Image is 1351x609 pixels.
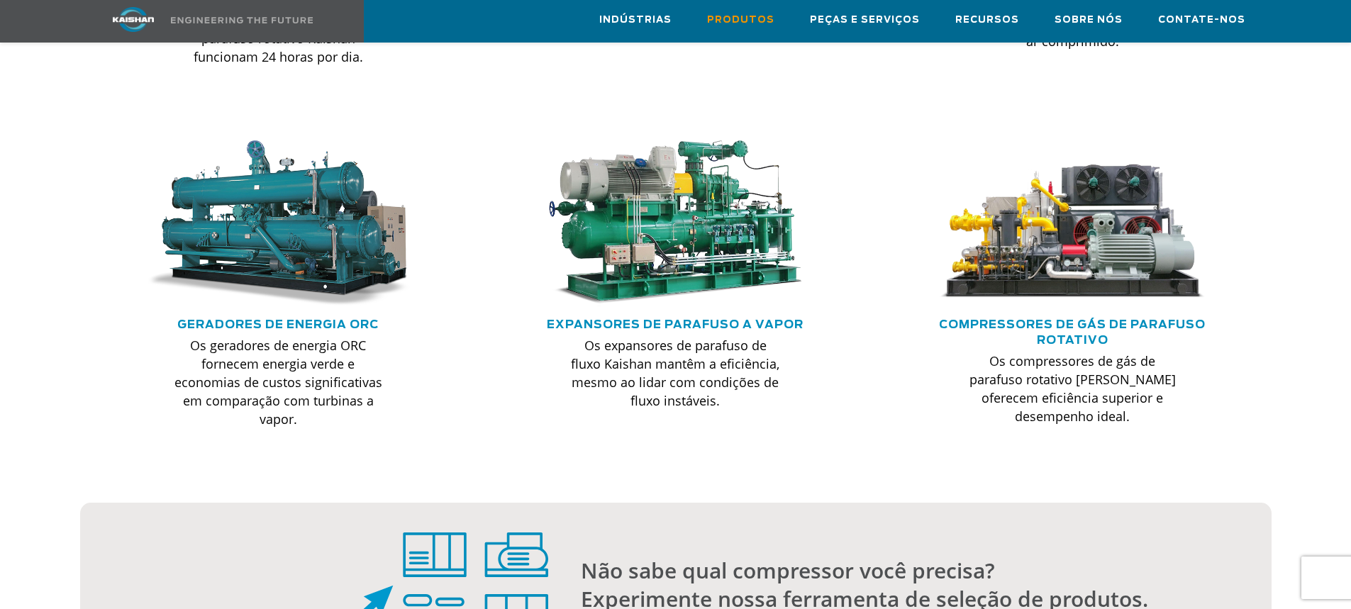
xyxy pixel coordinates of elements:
[145,140,412,307] img: máquina
[955,16,1019,25] font: Recursos
[707,1,774,39] a: Produtos
[547,319,804,330] a: Expansores de parafuso a vapor
[571,337,779,409] font: Os expansores de parafuso de fluxo Kaishan mantêm a eficiência, mesmo ao lidar com condições de f...
[177,319,379,330] a: Geradores de energia ORC
[939,140,1206,307] img: máquina
[194,11,363,65] font: Os compressores de ar de parafuso rotativo Kaishan funcionam 24 horas por dia.
[171,17,313,23] img: Projetando o futuro
[810,1,920,39] a: Peças e Serviços
[955,1,1019,39] a: Recursos
[939,319,1206,346] a: Compressores de gás de parafuso rotativo
[1158,16,1245,25] font: Contate-nos
[1055,1,1123,39] a: Sobre nós
[599,1,672,39] a: Indústrias
[1055,16,1123,25] font: Sobre nós
[1158,1,1245,39] a: Contate-nos
[542,140,808,307] img: máquina
[80,7,187,32] img: logotipo kaishan
[969,352,1176,425] font: Os compressores de gás de parafuso rotativo [PERSON_NAME] oferecem eficiência superior e desempen...
[599,16,672,25] font: Indústrias
[581,556,995,585] font: Não sabe qual compressor você precisa?
[810,16,920,25] font: Peças e Serviços
[707,16,774,25] font: Produtos
[174,337,382,428] font: Os geradores de energia ORC fornecem energia verde e economias de custos significativas em compar...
